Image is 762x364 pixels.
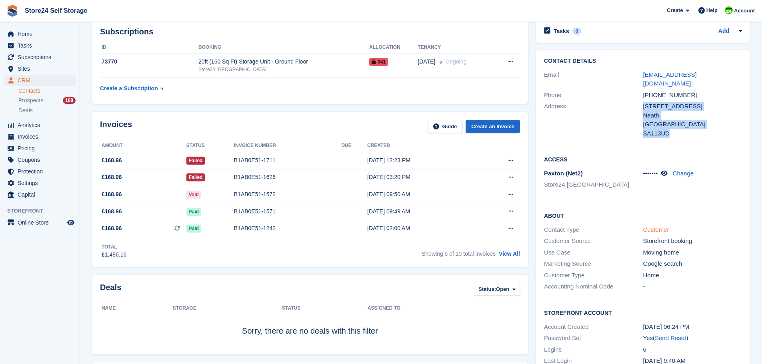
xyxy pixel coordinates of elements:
span: Protection [18,166,66,177]
span: £168.96 [102,190,122,199]
th: Storage [173,302,282,315]
a: Customer [643,226,669,233]
th: Status [186,139,234,152]
div: [DATE] 06:24 PM [643,322,742,332]
span: Pricing [18,143,66,154]
a: menu [4,28,76,40]
span: Paid [186,225,201,233]
a: Send Reset [655,334,686,341]
div: B1AB0E51-1626 [234,173,342,181]
span: Failed [186,157,205,165]
a: Store24 Self Storage [22,4,91,17]
div: Logins [544,345,643,354]
div: Yes [643,334,742,343]
span: Status: [478,285,496,293]
span: Analytics [18,119,66,131]
th: Tenancy [418,41,494,54]
div: 0 [572,28,582,35]
span: £168.96 [102,224,122,233]
div: Create a Subscription [100,84,158,93]
h2: About [544,211,742,219]
h2: Storefront Account [544,308,742,316]
span: Tasks [18,40,66,51]
h2: Tasks [554,28,569,35]
div: [DATE] 09:49 AM [367,207,477,216]
div: Total [102,243,126,251]
div: Moving home [643,248,742,257]
span: Ongoing [445,58,466,65]
a: menu [4,63,76,74]
div: B1AB0E51-1711 [234,156,342,165]
h2: Contact Details [544,58,742,64]
div: Storefront booking [643,237,742,246]
div: Neath [643,111,742,120]
div: Accounting Nominal Code [544,282,643,291]
a: menu [4,166,76,177]
a: Preview store [66,218,76,227]
div: Store24 [GEOGRAPHIC_DATA] [198,66,369,73]
span: Online Store [18,217,66,228]
img: stora-icon-8386f47178a22dfd0bd8f6a31ec36ba5ce8667c1dd55bd0f319d3a0aa187defe.svg [6,5,18,17]
a: View All [499,251,520,257]
span: Home [18,28,66,40]
span: £168.96 [102,207,122,216]
li: Store24 [GEOGRAPHIC_DATA] [544,180,643,189]
span: ( ) [653,334,688,341]
div: Account Created [544,322,643,332]
div: Password Set [544,334,643,343]
span: 041 [369,58,388,66]
a: [EMAIL_ADDRESS][DOMAIN_NAME] [643,71,697,87]
a: menu [4,40,76,51]
div: [GEOGRAPHIC_DATA] [643,120,742,129]
span: Showing 5 of 10 total invoices [422,251,496,257]
a: menu [4,143,76,154]
div: Home [643,271,742,280]
div: Contact Type [544,225,643,235]
div: 73770 [100,58,198,66]
a: menu [4,131,76,142]
a: Change [673,170,694,177]
a: Create an Invoice [466,120,520,133]
div: [DATE] 12:23 PM [367,156,477,165]
button: Status: Open [474,283,520,296]
th: ID [100,41,198,54]
div: Use Case [544,248,643,257]
span: Failed [186,173,205,181]
a: Prospects 188 [18,96,76,105]
div: [DATE] 02:00 AM [367,224,477,233]
a: menu [4,177,76,189]
a: Add [718,27,729,36]
span: Open [496,285,509,293]
div: [DATE] 09:50 AM [367,190,477,199]
span: Help [706,6,718,14]
div: £1,486.16 [102,251,126,259]
span: Capital [18,189,66,200]
h2: Deals [100,283,121,298]
a: menu [4,154,76,165]
a: menu [4,189,76,200]
th: Created [367,139,477,152]
span: Storefront [7,207,80,215]
div: - [643,282,742,291]
th: Status [282,302,368,315]
th: Invoice number [234,139,342,152]
th: Booking [198,41,369,54]
span: Prospects [18,97,43,104]
span: £168.96 [102,173,122,181]
span: Create [667,6,683,14]
div: SA113UD [643,129,742,138]
th: Name [100,302,173,315]
a: Guide [428,120,463,133]
span: ••••••• [643,170,658,177]
div: [PHONE_NUMBER] [643,91,742,100]
th: Allocation [369,41,418,54]
span: Coupons [18,154,66,165]
div: B1AB0E51-1571 [234,207,342,216]
div: Google search [643,259,742,269]
th: Amount [100,139,186,152]
span: Account [734,7,755,15]
img: Robert Sears [725,6,733,14]
h2: Invoices [100,120,132,133]
h2: Access [544,155,742,163]
a: Deals [18,106,76,115]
